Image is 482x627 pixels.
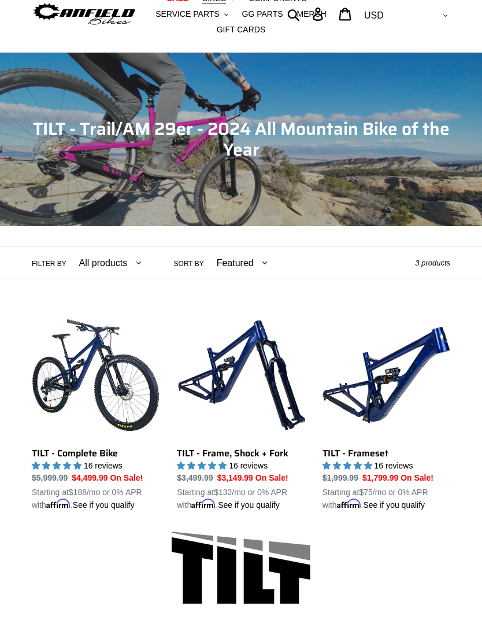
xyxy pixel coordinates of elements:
[242,9,283,19] span: GG PARTS
[155,9,219,19] span: SERVICE PARTS
[174,259,204,269] label: Sort by
[211,22,272,38] a: GIFT CARDS
[415,259,450,267] span: 3 products
[236,6,289,22] a: GG PARTS
[32,259,66,269] label: Filter by
[217,25,266,35] span: GIFT CARDS
[150,6,233,22] button: SERVICE PARTS
[33,115,450,163] span: TILT - Trail/AM 29er - 2024 All Mountain Bike of the Year
[32,1,136,27] img: Canfield Bikes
